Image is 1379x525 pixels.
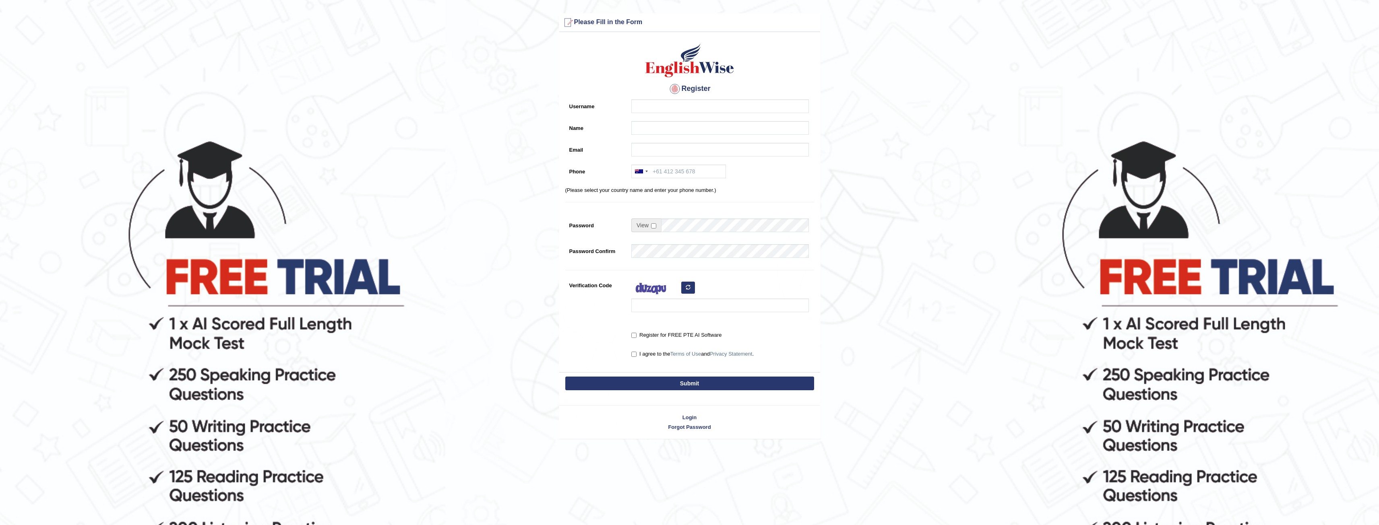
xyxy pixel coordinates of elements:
a: Privacy Statement [710,351,753,357]
input: +61 412 345 678 [631,165,726,178]
label: Email [565,143,628,154]
label: Verification Code [565,278,628,289]
input: Show/Hide Password [651,223,656,229]
label: Phone [565,165,628,175]
label: Name [565,121,628,132]
a: Forgot Password [559,423,820,431]
a: Terms of Use [670,351,701,357]
label: Username [565,99,628,110]
input: Register for FREE PTE AI Software [631,333,637,338]
a: Login [559,414,820,421]
h4: Register [565,82,814,95]
p: (Please select your country name and enter your phone number.) [565,186,814,194]
label: Register for FREE PTE AI Software [631,331,722,339]
img: Logo of English Wise create a new account for intelligent practice with AI [644,42,736,78]
div: Australia: +61 [632,165,650,178]
label: Password Confirm [565,244,628,255]
label: I agree to the and . [631,350,754,358]
input: I agree to theTerms of UseandPrivacy Statement. [631,352,637,357]
h3: Please Fill in the Form [561,16,818,29]
label: Password [565,218,628,229]
button: Submit [565,377,814,390]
